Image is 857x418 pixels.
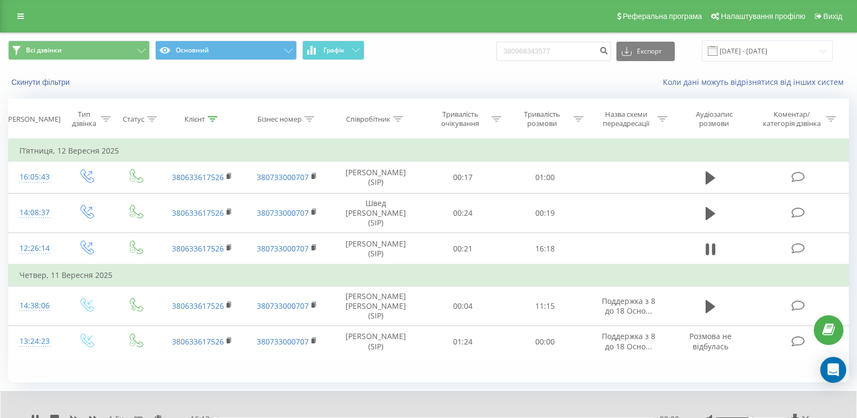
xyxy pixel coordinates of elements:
td: Четвер, 11 Вересня 2025 [9,264,849,286]
td: 00:19 [504,193,586,233]
td: 00:24 [422,193,504,233]
div: Open Intercom Messenger [820,357,846,383]
a: 380733000707 [257,243,309,254]
div: Тривалість очікування [431,110,489,128]
a: 380733000707 [257,301,309,311]
button: Графік [302,41,364,60]
div: Аудіозапис розмови [681,110,747,128]
button: Основний [155,41,297,60]
td: 00:04 [422,286,504,326]
div: Співробітник [346,115,390,124]
a: 380733000707 [257,172,309,182]
a: 380733000707 [257,336,309,347]
td: 00:17 [422,162,504,193]
div: [PERSON_NAME] [6,115,61,124]
td: П’ятниця, 12 Вересня 2025 [9,140,849,162]
span: Вихід [823,12,842,21]
div: Статус [123,115,144,124]
div: 14:38:06 [19,295,50,316]
div: Клієнт [184,115,205,124]
div: 14:08:37 [19,202,50,223]
button: Експорт [616,42,675,61]
button: Скинути фільтри [8,77,75,87]
span: Поддержка з 8 до 18 Осно... [602,296,655,316]
span: Графік [323,47,344,54]
a: 380633617526 [172,172,224,182]
div: Тривалість розмови [514,110,571,128]
span: Розмова не відбулась [689,331,732,351]
span: Всі дзвінки [26,46,62,55]
td: [PERSON_NAME] (SIP) [330,162,422,193]
div: Назва схеми переадресації [597,110,655,128]
td: 16:18 [504,233,586,265]
a: 380733000707 [257,208,309,218]
a: 380633617526 [172,336,224,347]
td: 00:00 [504,326,586,357]
a: 380633617526 [172,208,224,218]
div: Бізнес номер [257,115,302,124]
button: Всі дзвінки [8,41,150,60]
div: 12:26:14 [19,238,50,259]
a: Коли дані можуть відрізнятися вiд інших систем [663,77,849,87]
td: 01:24 [422,326,504,357]
span: Реферальна програма [623,12,702,21]
span: Поддержка з 8 до 18 Осно... [602,331,655,351]
div: 13:24:23 [19,331,50,352]
div: Коментар/категорія дзвінка [760,110,823,128]
td: Швед [PERSON_NAME] (SIP) [330,193,422,233]
div: Тип дзвінка [70,110,98,128]
td: [PERSON_NAME] [PERSON_NAME] (SIP) [330,286,422,326]
td: 11:15 [504,286,586,326]
span: Налаштування профілю [721,12,805,21]
td: [PERSON_NAME] (SIP) [330,326,422,357]
td: 01:00 [504,162,586,193]
a: 380633617526 [172,243,224,254]
td: 00:21 [422,233,504,265]
td: [PERSON_NAME] (SIP) [330,233,422,265]
div: 16:05:43 [19,167,50,188]
input: Пошук за номером [496,42,611,61]
a: 380633617526 [172,301,224,311]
